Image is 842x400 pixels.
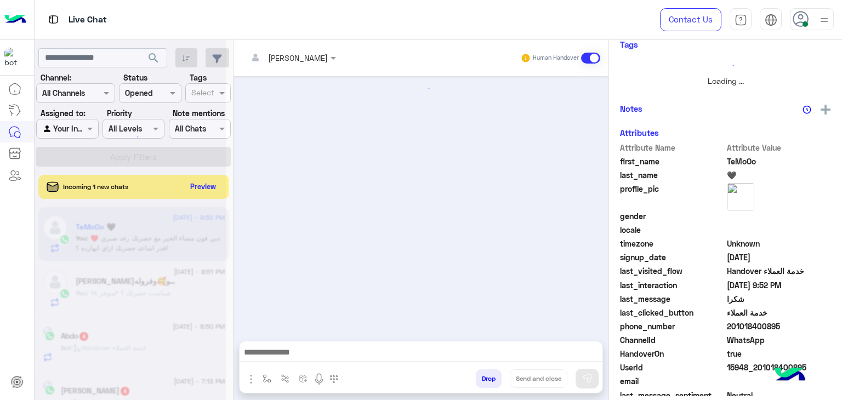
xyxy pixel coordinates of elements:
[727,307,832,318] span: خدمة العملاء
[620,362,725,373] span: UserId
[69,13,107,27] p: Live Chat
[312,373,326,386] img: send voice note
[623,56,828,75] div: loading...
[299,374,308,383] img: create order
[765,14,777,26] img: tab
[727,293,832,305] span: شكرا
[244,373,258,386] img: send attachment
[727,334,832,346] span: 2
[727,142,832,153] span: Attribute Value
[620,321,725,332] span: phone_number
[241,79,602,98] div: loading...
[620,279,725,291] span: last_interaction
[190,87,214,101] div: Select
[620,375,725,387] span: email
[727,321,832,332] span: 201018400895
[294,369,312,387] button: create order
[620,307,725,318] span: last_clicked_button
[735,14,747,26] img: tab
[258,369,276,387] button: select flow
[727,279,832,291] span: 2025-09-03T18:52:17.426Z
[620,293,725,305] span: last_message
[620,104,642,113] h6: Notes
[660,8,721,31] a: Contact Us
[727,156,832,167] span: TeMoOo
[727,375,832,387] span: null
[476,369,502,388] button: Drop
[620,348,725,359] span: HandoverOn
[263,374,271,383] img: select flow
[708,76,744,85] span: Loading ...
[533,54,579,62] small: Human Handover
[582,373,593,384] img: send message
[4,8,26,31] img: Logo
[620,156,725,167] span: first_name
[730,8,752,31] a: tab
[620,142,725,153] span: Attribute Name
[727,224,832,236] span: null
[47,13,60,26] img: tab
[329,375,338,384] img: make a call
[620,169,725,181] span: last_name
[771,356,809,395] img: hulul-logo.png
[121,127,140,146] div: loading...
[727,183,754,210] img: picture
[727,169,832,181] span: 🖤
[620,252,725,263] span: signup_date
[727,238,832,249] span: Unknown
[821,105,830,115] img: add
[620,128,659,138] h6: Attributes
[727,348,832,359] span: true
[817,13,831,27] img: profile
[620,210,725,222] span: gender
[727,210,832,222] span: null
[620,334,725,346] span: ChannelId
[620,265,725,277] span: last_visited_flow
[4,48,24,67] img: 1403182699927242
[727,265,832,277] span: Handover خدمة العملاء
[727,362,832,373] span: 15948_201018400895
[803,105,811,114] img: notes
[620,39,831,49] h6: Tags
[620,224,725,236] span: locale
[620,183,725,208] span: profile_pic
[620,238,725,249] span: timezone
[727,252,832,263] span: 2025-09-03T05:11:45.217Z
[510,369,567,388] button: Send and close
[281,374,289,383] img: Trigger scenario
[276,369,294,387] button: Trigger scenario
